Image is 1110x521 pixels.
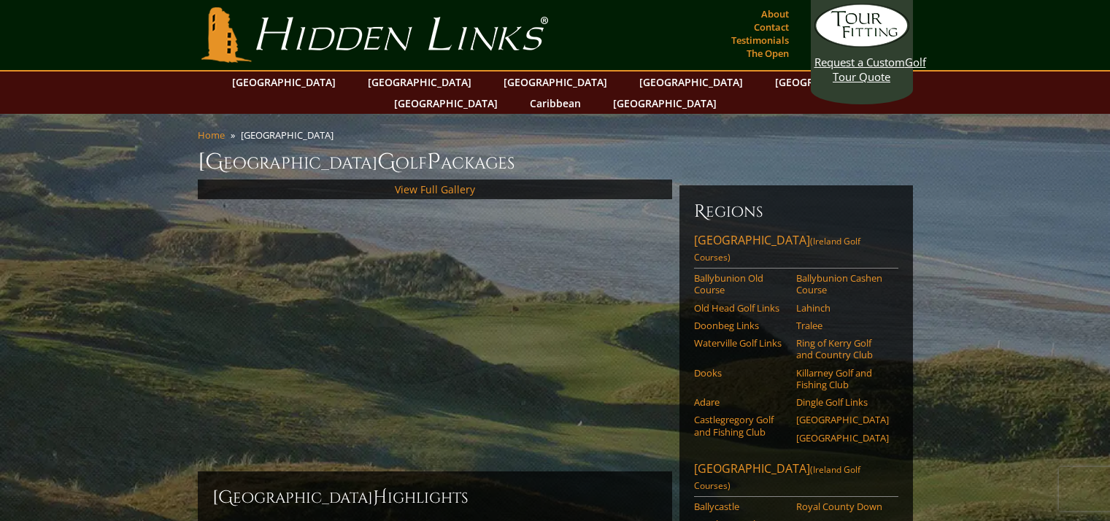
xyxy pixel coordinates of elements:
[198,128,225,142] a: Home
[814,4,909,84] a: Request a CustomGolf Tour Quote
[796,396,889,408] a: Dingle Golf Links
[694,200,898,223] h6: Regions
[796,501,889,512] a: Royal County Down
[225,72,343,93] a: [GEOGRAPHIC_DATA]
[728,30,793,50] a: Testimonials
[694,272,787,296] a: Ballybunion Old Course
[694,232,898,269] a: [GEOGRAPHIC_DATA](Ireland Golf Courses)
[694,367,787,379] a: Dooks
[796,414,889,425] a: [GEOGRAPHIC_DATA]
[694,320,787,331] a: Doonbeg Links
[694,460,898,497] a: [GEOGRAPHIC_DATA](Ireland Golf Courses)
[694,337,787,349] a: Waterville Golf Links
[796,432,889,444] a: [GEOGRAPHIC_DATA]
[387,93,505,114] a: [GEOGRAPHIC_DATA]
[694,501,787,512] a: Ballycastle
[694,396,787,408] a: Adare
[606,93,724,114] a: [GEOGRAPHIC_DATA]
[694,463,860,492] span: (Ireland Golf Courses)
[694,302,787,314] a: Old Head Golf Links
[373,486,388,509] span: H
[361,72,479,93] a: [GEOGRAPHIC_DATA]
[212,486,658,509] h2: [GEOGRAPHIC_DATA] ighlights
[796,272,889,296] a: Ballybunion Cashen Course
[796,337,889,361] a: Ring of Kerry Golf and Country Club
[796,367,889,391] a: Killarney Golf and Fishing Club
[796,302,889,314] a: Lahinch
[241,128,339,142] li: [GEOGRAPHIC_DATA]
[814,55,905,69] span: Request a Custom
[427,147,441,177] span: P
[198,147,913,177] h1: [GEOGRAPHIC_DATA] olf ackages
[395,182,475,196] a: View Full Gallery
[796,320,889,331] a: Tralee
[758,4,793,24] a: About
[743,43,793,63] a: The Open
[750,17,793,37] a: Contact
[768,72,886,93] a: [GEOGRAPHIC_DATA]
[694,414,787,438] a: Castlegregory Golf and Fishing Club
[523,93,588,114] a: Caribbean
[377,147,396,177] span: G
[694,235,860,263] span: (Ireland Golf Courses)
[496,72,614,93] a: [GEOGRAPHIC_DATA]
[632,72,750,93] a: [GEOGRAPHIC_DATA]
